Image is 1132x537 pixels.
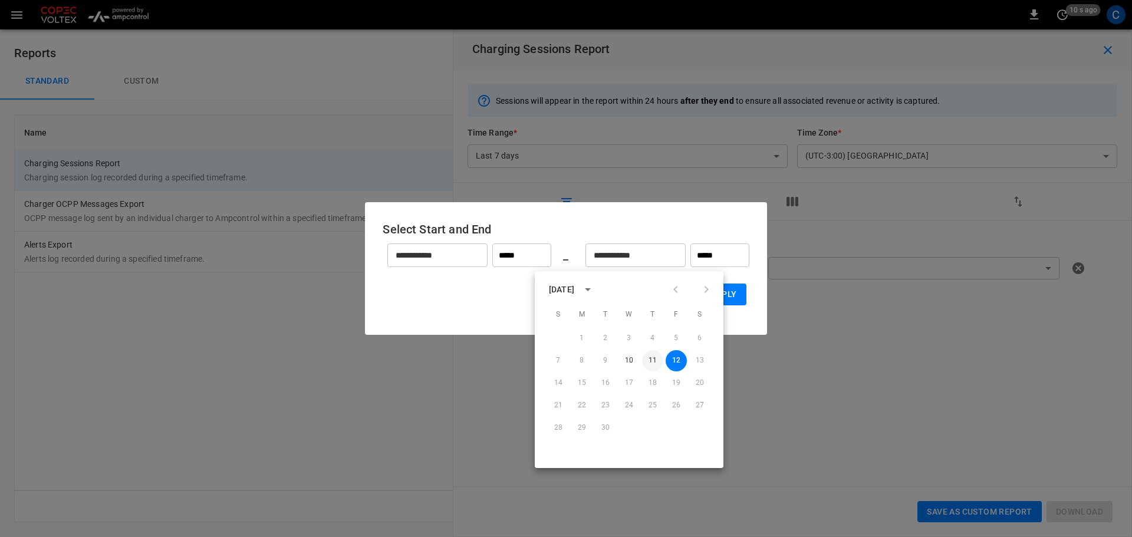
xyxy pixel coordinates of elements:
[689,303,710,327] span: Saturday
[702,284,746,305] button: Apply
[642,303,663,327] span: Thursday
[642,350,663,371] button: 11
[383,220,749,239] h6: Select Start and End
[666,350,687,371] button: 12
[618,350,640,371] button: 10
[563,246,568,265] h6: _
[571,303,593,327] span: Monday
[578,279,598,299] button: calendar view is open, switch to year view
[548,303,569,327] span: Sunday
[595,303,616,327] span: Tuesday
[618,303,640,327] span: Wednesday
[666,303,687,327] span: Friday
[549,284,574,296] div: [DATE]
